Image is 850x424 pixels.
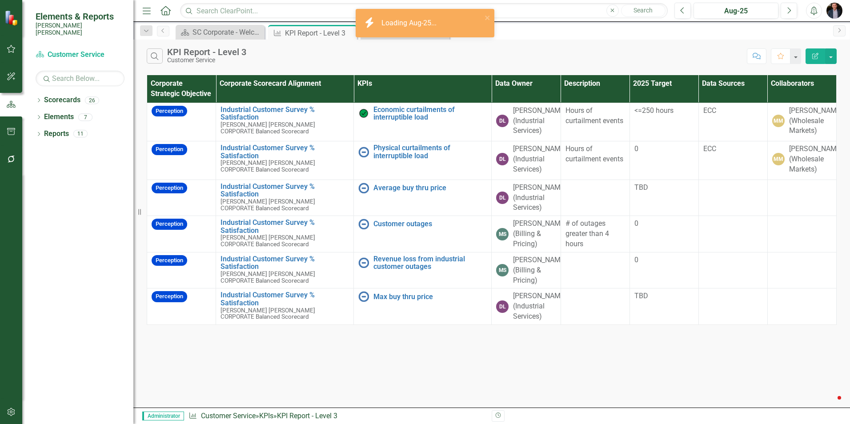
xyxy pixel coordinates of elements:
[44,112,74,122] a: Elements
[826,3,842,19] img: Chris Amodeo
[772,153,785,165] div: MM
[221,255,349,271] a: Industrial Customer Survey % Satisfaction​
[36,22,124,36] small: [PERSON_NAME] [PERSON_NAME]
[634,106,674,115] span: <=250 hours
[147,103,216,141] td: Double-Click to Edit
[152,106,187,117] span: Perception
[147,288,216,325] td: Double-Click to Edit
[358,147,369,157] img: No Information
[634,292,648,300] span: TBD
[277,412,337,420] div: KPI Report - Level 3
[44,129,69,139] a: Reports
[358,108,369,119] img: On Target
[221,234,315,248] span: [PERSON_NAME] [PERSON_NAME] CORPORATE Balanced Scorecard
[221,121,315,135] span: [PERSON_NAME] [PERSON_NAME] CORPORATE Balanced Scorecard
[789,106,842,136] div: [PERSON_NAME] (Wholesale Markets)
[789,144,842,175] div: [PERSON_NAME] (Wholesale Markets)
[698,103,767,141] td: Double-Click to Edit
[221,307,315,320] span: [PERSON_NAME] [PERSON_NAME] CORPORATE Balanced Scorecard
[4,10,20,26] img: ClearPoint Strategy
[78,113,92,121] div: 7
[513,183,566,213] div: [PERSON_NAME] (Industrial Services)
[221,291,349,307] a: Industrial Customer Survey % Satisfaction​
[201,412,256,420] a: Customer Service
[221,270,315,284] span: [PERSON_NAME] [PERSON_NAME] CORPORATE Balanced Scorecard
[354,103,492,141] td: Double-Click to Edit Right Click for Context Menu
[496,228,509,240] div: MS
[513,291,566,322] div: [PERSON_NAME] (Industrial Services)
[561,141,629,180] td: Double-Click to Edit
[373,106,487,121] a: Economic curtailments of interruptible load
[216,103,354,141] td: Double-Click to Edit Right Click for Context Menu
[221,219,349,234] a: Industrial Customer Survey % Satisfaction​
[373,220,487,228] a: Customer outages
[492,252,561,288] td: Double-Click to Edit
[73,130,88,138] div: 11
[188,411,485,421] div: » »
[85,96,99,104] div: 26
[147,216,216,252] td: Double-Click to Edit
[192,27,262,38] div: SC Corporate - Welcome to ClearPoint
[485,12,491,23] button: close
[221,183,349,198] a: Industrial Customer Survey % Satisfaction​
[152,183,187,194] span: Perception
[492,216,561,252] td: Double-Click to Edit
[513,219,566,249] div: [PERSON_NAME] (Billing & Pricing)
[354,180,492,216] td: Double-Click to Edit Right Click for Context Menu
[703,144,763,154] p: ECC
[513,106,566,136] div: [PERSON_NAME] (Industrial Services)
[147,252,216,288] td: Double-Click to Edit
[561,216,629,252] td: Double-Click to Edit
[178,27,262,38] a: SC Corporate - Welcome to ClearPoint
[767,216,836,252] td: Double-Click to Edit
[634,144,638,153] span: 0
[354,141,492,180] td: Double-Click to Edit Right Click for Context Menu
[354,288,492,325] td: Double-Click to Edit Right Click for Context Menu
[634,183,648,192] span: TBD
[358,291,369,302] img: No Information
[496,264,509,276] div: MS
[216,288,354,325] td: Double-Click to Edit Right Click for Context Menu
[152,144,187,155] span: Perception
[697,6,775,16] div: Aug-25
[629,216,698,252] td: Double-Click to Edit
[767,180,836,216] td: Double-Click to Edit
[44,95,80,105] a: Scorecards
[221,198,315,212] span: [PERSON_NAME] [PERSON_NAME] CORPORATE Balanced Scorecard
[147,141,216,180] td: Double-Click to Edit
[492,288,561,325] td: Double-Click to Edit
[285,28,355,39] div: KPI Report - Level 3
[259,412,273,420] a: KPIs
[698,252,767,288] td: Double-Click to Edit
[496,192,509,204] div: DL
[561,180,629,216] td: Double-Click to Edit
[703,106,763,116] p: ECC
[561,288,629,325] td: Double-Click to Edit
[358,257,369,268] img: No Information
[492,180,561,216] td: Double-Click to Edit
[180,3,668,19] input: Search ClearPoint...
[492,103,561,141] td: Double-Click to Edit
[142,412,184,420] span: Administrator
[373,184,487,192] a: Average buy thru price
[767,252,836,288] td: Double-Click to Edit
[358,183,369,193] img: No Information
[629,141,698,180] td: Double-Click to Edit
[492,141,561,180] td: Double-Click to Edit
[167,57,246,64] div: Customer Service
[216,252,354,288] td: Double-Click to Edit Right Click for Context Menu
[565,144,625,164] p: Hours of curtailment events
[767,288,836,325] td: Double-Click to Edit
[629,180,698,216] td: Double-Click to Edit
[561,252,629,288] td: Double-Click to Edit
[565,106,625,126] p: Hours of curtailment events
[820,394,841,415] iframe: Intercom live chat
[513,255,566,286] div: [PERSON_NAME] (Billing & Pricing)
[698,216,767,252] td: Double-Click to Edit
[167,47,246,57] div: KPI Report - Level 3
[634,256,638,264] span: 0
[373,255,487,271] a: Revenue loss from industrial customer outages
[373,293,487,301] a: Max buy thru price
[358,219,369,229] img: No Information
